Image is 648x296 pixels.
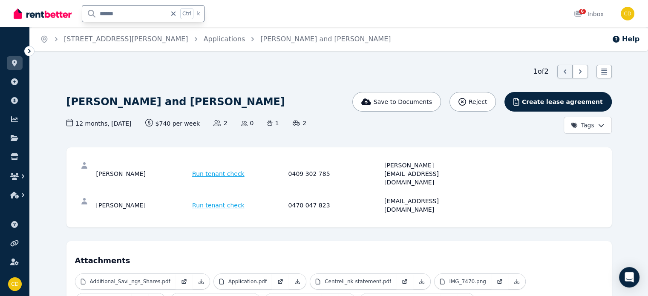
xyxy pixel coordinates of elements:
[619,267,639,287] div: Open Intercom Messenger
[621,7,634,20] img: Chris Dimitropoulos
[449,278,486,285] p: IMG_7470.png
[90,278,170,285] p: Additional_Savi_ngs_Shares.pdf
[384,197,478,214] div: [EMAIL_ADDRESS][DOMAIN_NAME]
[571,121,594,129] span: Tags
[325,278,391,285] p: Centreli_nk statement.pdf
[491,274,508,289] a: Open in new Tab
[288,197,382,214] div: 0470 047 823
[96,161,190,187] div: [PERSON_NAME]
[193,274,210,289] a: Download Attachment
[533,66,549,77] span: 1 of 2
[413,274,430,289] a: Download Attachment
[579,9,586,14] span: 6
[435,274,491,289] a: IMG_7470.png
[574,10,604,18] div: Inbox
[145,119,200,128] span: $740 per week
[267,119,279,127] span: 1
[204,35,245,43] a: Applications
[310,274,396,289] a: Centreli_nk statement.pdf
[213,119,227,127] span: 2
[96,197,190,214] div: [PERSON_NAME]
[197,10,200,17] span: k
[192,201,245,210] span: Run tenant check
[241,119,254,127] span: 0
[75,274,176,289] a: Additional_Savi_ngs_Shares.pdf
[30,27,401,51] nav: Breadcrumb
[288,161,382,187] div: 0409 302 785
[64,35,188,43] a: [STREET_ADDRESS][PERSON_NAME]
[228,278,267,285] p: Application.pdf
[352,92,441,112] button: Save to Documents
[449,92,496,112] button: Reject
[14,7,72,20] img: RentBetter
[176,274,193,289] a: Open in new Tab
[293,119,306,127] span: 2
[75,250,603,267] h4: Attachments
[564,117,612,134] button: Tags
[508,274,525,289] a: Download Attachment
[272,274,289,289] a: Open in new Tab
[469,98,487,106] span: Reject
[66,119,132,128] span: 12 months , [DATE]
[66,95,285,109] h1: [PERSON_NAME] and [PERSON_NAME]
[260,35,391,43] a: [PERSON_NAME] and [PERSON_NAME]
[612,34,639,44] button: Help
[8,277,22,291] img: Chris Dimitropoulos
[289,274,306,289] a: Download Attachment
[192,170,245,178] span: Run tenant check
[214,274,272,289] a: Application.pdf
[384,161,478,187] div: [PERSON_NAME][EMAIL_ADDRESS][DOMAIN_NAME]
[396,274,413,289] a: Open in new Tab
[180,8,193,19] span: Ctrl
[374,98,432,106] span: Save to Documents
[504,92,611,112] button: Create lease agreement
[522,98,603,106] span: Create lease agreement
